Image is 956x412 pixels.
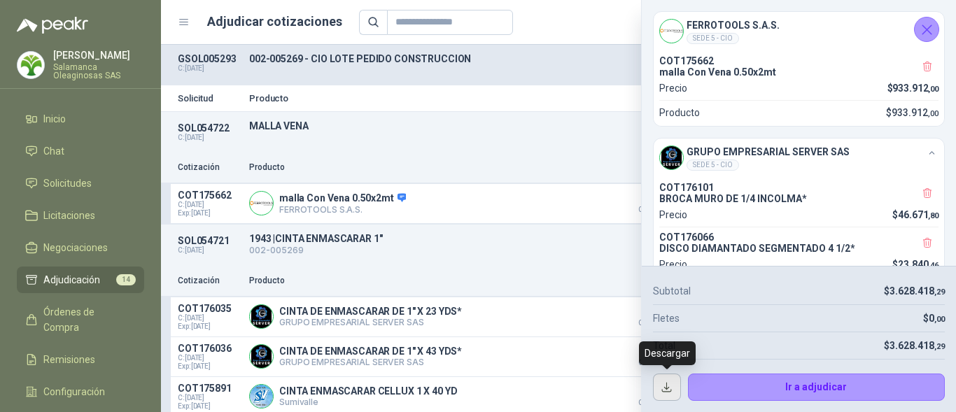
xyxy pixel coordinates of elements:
[178,274,241,287] p: Cotización
[43,272,100,287] span: Adjudicación
[659,257,687,272] p: Precio
[279,346,462,357] p: CINTA DE ENMASCARAR DE 1" X 43 YDS*
[617,274,687,287] p: Precio
[688,374,946,402] button: Ir a adjudicar
[178,402,241,411] span: Exp: [DATE]
[178,134,241,142] p: C: [DATE]
[659,193,939,204] p: BROCA MURO DE 1/4 INCOLMA*
[249,244,738,257] p: 002-005269
[178,161,241,174] p: Cotización
[249,120,738,132] p: MALLA VENA
[17,378,144,405] a: Configuración
[17,234,144,261] a: Negociaciones
[178,209,241,218] span: Exp: [DATE]
[898,259,939,270] span: 23.840
[279,385,457,397] p: CINTA ENMASCARAR CELLUX 1 X 40 YD
[43,304,131,335] span: Órdenes de Compra
[659,182,939,193] p: COT176101
[886,105,939,120] p: $
[207,12,342,31] h1: Adjudicar cotizaciones
[659,243,939,254] p: DISCO DIAMANTADO SEGMENTADO 4 1/2*
[43,352,95,367] span: Remisiones
[928,211,939,220] span: ,80
[43,111,66,127] span: Inicio
[654,138,944,176] div: Company LogoGRUPO EMPRESARIAL SERVER SASSEDE 5 - CIO
[17,17,88,34] img: Logo peakr
[653,311,680,326] p: Fletes
[659,105,700,120] p: Producto
[178,235,241,246] p: SOL054721
[884,283,945,299] p: $
[250,305,273,328] img: Company Logo
[617,383,687,406] p: $ 44.030
[687,159,739,171] div: SEDE 5 - CIO
[923,311,945,326] p: $
[249,53,738,64] p: 002-005269 - CIO LOTE PEDIDO CONSTRUCCION
[178,246,241,255] p: C: [DATE]
[659,66,939,78] p: malla Con Vena 0.50x2mt
[653,338,675,353] p: Total
[116,274,136,285] span: 14
[178,53,241,64] p: GSOL005293
[17,106,144,132] a: Inicio
[17,202,144,229] a: Licitaciones
[884,338,945,353] p: $
[659,232,939,243] p: COT176066
[279,397,457,407] p: Sumivalle
[892,257,939,272] p: $
[687,144,850,159] h4: GRUPO EMPRESARIAL SERVER SAS
[639,341,696,365] div: Descargar
[17,267,144,293] a: Adjudicación14
[934,315,945,324] span: ,00
[279,192,406,205] p: malla Con Vena 0.50x2mt
[43,143,64,159] span: Chat
[17,170,144,197] a: Solicitudes
[53,63,144,80] p: Salamanca Oleaginosas SAS
[279,204,406,215] p: FERROTOOLS S.A.S.
[178,362,241,371] span: Exp: [DATE]
[653,283,691,299] p: Subtotal
[43,240,108,255] span: Negociaciones
[178,94,241,103] p: Solicitud
[659,207,687,222] p: Precio
[249,274,609,287] p: Producto
[892,83,939,94] span: 933.912
[249,94,738,103] p: Producto
[178,343,241,354] p: COT176036
[178,394,241,402] span: C: [DATE]
[928,85,939,94] span: ,00
[898,209,939,220] span: 46.671
[892,107,939,118] span: 933.912
[890,285,945,297] span: 3.628.418
[890,340,945,351] span: 3.628.418
[178,322,241,331] span: Exp: [DATE]
[43,208,95,223] span: Licitaciones
[928,261,939,270] span: ,46
[249,233,738,244] p: 1943 | CINTA ENMASCARAR 1"
[43,384,105,399] span: Configuración
[17,299,144,341] a: Órdenes de Compra
[17,346,144,373] a: Remisiones
[617,343,687,367] p: $ 40.365
[887,80,939,96] p: $
[178,190,241,201] p: COT175662
[178,354,241,362] span: C: [DATE]
[249,161,609,174] p: Producto
[617,190,687,213] p: $ 933.912
[892,207,939,222] p: $
[617,320,687,327] span: Crédito 30 días
[178,201,241,209] span: C: [DATE]
[250,385,273,408] img: Company Logo
[929,313,945,324] span: 0
[17,138,144,164] a: Chat
[934,342,945,351] span: ,29
[279,317,462,327] p: GRUPO EMPRESARIAL SERVER SAS
[178,303,241,314] p: COT176035
[250,345,273,368] img: Company Logo
[279,357,462,367] p: GRUPO EMPRESARIAL SERVER SAS
[928,109,939,118] span: ,00
[279,306,462,317] p: CINTA DE ENMASCARAR DE 1" X 23 YDS*
[934,287,945,297] span: ,29
[178,314,241,322] span: C: [DATE]
[617,399,687,406] span: Crédito 30 días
